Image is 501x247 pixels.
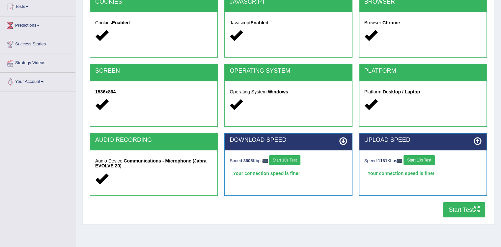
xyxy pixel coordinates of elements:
h2: OPERATING SYSTEM [230,68,347,74]
div: Speed: Kbps [230,155,347,167]
strong: Enabled [250,20,268,25]
a: Strategy Videos [0,54,75,70]
a: Predictions [0,16,75,33]
div: Speed: Kbps [364,155,482,167]
h5: Audio Device: [95,159,212,169]
strong: Enabled [112,20,130,25]
h2: AUDIO RECORDING [95,137,212,143]
button: Start Test [443,202,485,217]
button: Start 10s Test [404,155,435,165]
strong: 1536x864 [95,89,116,94]
strong: Desktop / Laptop [383,89,420,94]
button: Start 10s Test [269,155,300,165]
h5: Operating System: [230,89,347,94]
strong: 3605 [243,158,253,163]
strong: Chrome [382,20,400,25]
div: Your connection speed is fine! [230,168,347,178]
h2: SCREEN [95,68,212,74]
h2: DOWNLOAD SPEED [230,137,347,143]
h5: Browser: [364,20,482,25]
h2: UPLOAD SPEED [364,137,482,143]
h5: Javascript [230,20,347,25]
strong: Communications - Microphone (Jabra EVOLVE 20) [95,158,207,168]
h5: Cookies [95,20,212,25]
div: Your connection speed is fine! [364,168,482,178]
strong: 1181 [378,158,387,163]
a: Success Stories [0,35,75,52]
img: ajax-loader-fb-connection.gif [263,159,268,163]
h5: Platform: [364,89,482,94]
a: Your Account [0,73,75,89]
img: ajax-loader-fb-connection.gif [397,159,402,163]
h2: PLATFORM [364,68,482,74]
strong: Windows [268,89,288,94]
